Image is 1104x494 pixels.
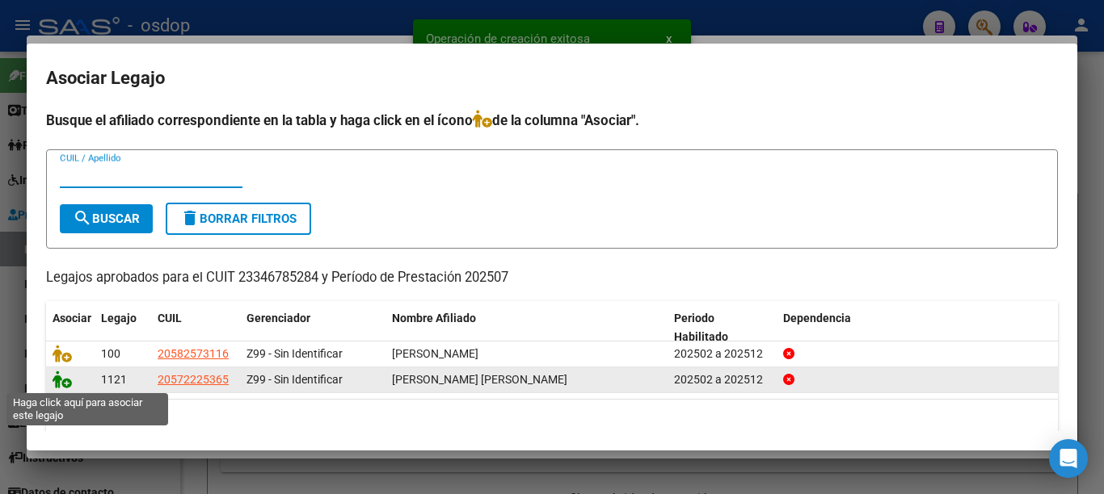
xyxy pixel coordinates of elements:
[674,370,770,389] div: 202502 a 202512
[73,208,92,228] mat-icon: search
[247,312,310,324] span: Gerenciador
[783,312,851,324] span: Dependencia
[101,312,137,324] span: Legajo
[46,301,95,354] datatable-header-cell: Asociar
[392,373,567,386] span: CHAVEZ JUAN SEBASTIAN
[101,373,127,386] span: 1121
[180,208,200,228] mat-icon: delete
[777,301,1059,354] datatable-header-cell: Dependencia
[158,347,229,360] span: 20582573116
[46,268,1058,288] p: Legajos aprobados para el CUIT 23346785284 y Período de Prestación 202507
[180,211,297,226] span: Borrar Filtros
[674,345,770,363] div: 202502 a 202512
[46,110,1058,131] h4: Busque el afiliado correspondiente en la tabla y haga click en el ícono de la columna "Asociar".
[392,312,476,324] span: Nombre Afiliado
[158,312,182,324] span: CUIL
[151,301,240,354] datatable-header-cell: CUIL
[46,400,1058,440] div: 2 registros
[247,347,343,360] span: Z99 - Sin Identificar
[53,312,91,324] span: Asociar
[674,312,728,343] span: Periodo Habilitado
[386,301,668,354] datatable-header-cell: Nombre Afiliado
[60,204,153,233] button: Buscar
[668,301,777,354] datatable-header-cell: Periodo Habilitado
[158,373,229,386] span: 20572225365
[240,301,386,354] datatable-header-cell: Gerenciador
[1049,439,1088,478] div: Open Intercom Messenger
[392,347,478,360] span: MIÑO TOMAS MANUEL
[95,301,151,354] datatable-header-cell: Legajo
[247,373,343,386] span: Z99 - Sin Identificar
[46,63,1058,94] h2: Asociar Legajo
[73,211,140,226] span: Buscar
[101,347,120,360] span: 100
[166,203,311,235] button: Borrar Filtros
